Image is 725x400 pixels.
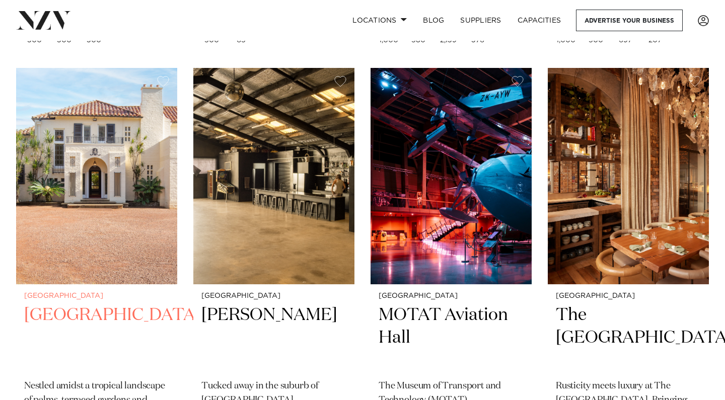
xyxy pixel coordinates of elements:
h2: [GEOGRAPHIC_DATA] [24,304,169,372]
h2: The [GEOGRAPHIC_DATA] [556,304,701,372]
small: [GEOGRAPHIC_DATA] [24,292,169,300]
small: [GEOGRAPHIC_DATA] [379,292,524,300]
h2: [PERSON_NAME] [201,304,346,372]
a: Locations [344,10,415,31]
small: [GEOGRAPHIC_DATA] [556,292,701,300]
a: BLOG [415,10,452,31]
small: [GEOGRAPHIC_DATA] [201,292,346,300]
h2: MOTAT Aviation Hall [379,304,524,372]
a: SUPPLIERS [452,10,509,31]
a: Advertise your business [576,10,683,31]
a: Capacities [510,10,569,31]
img: nzv-logo.png [16,11,71,29]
